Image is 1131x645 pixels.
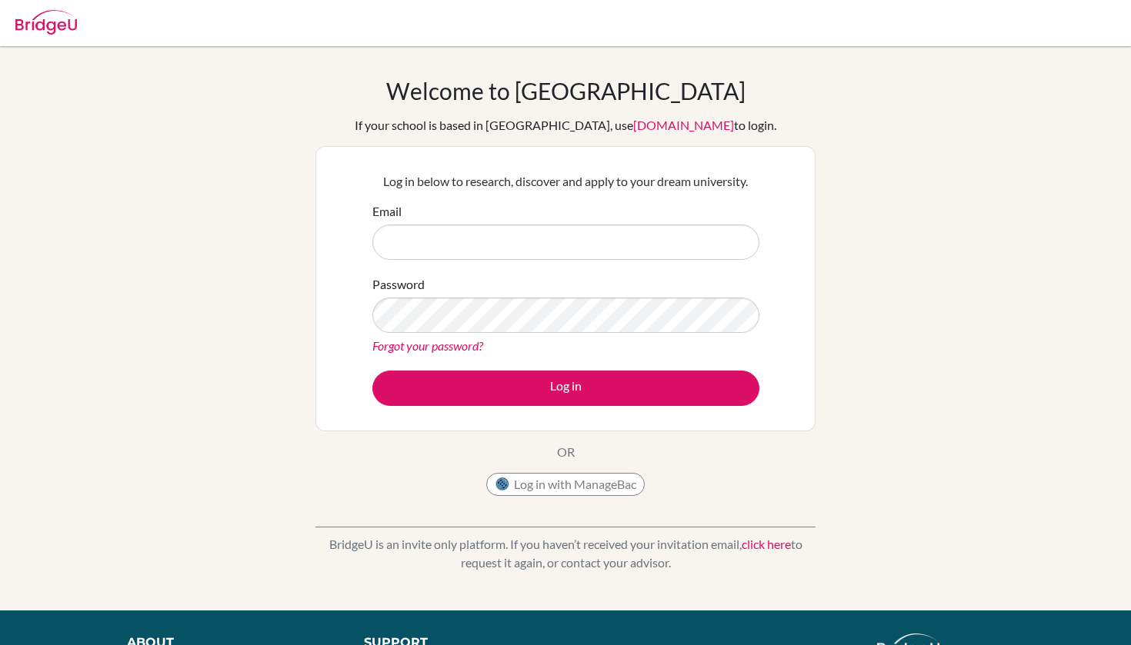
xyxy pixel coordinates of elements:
label: Email [372,202,402,221]
a: [DOMAIN_NAME] [633,118,734,132]
button: Log in with ManageBac [486,473,645,496]
p: Log in below to research, discover and apply to your dream university. [372,172,759,191]
a: click here [742,537,791,551]
p: OR [557,443,575,461]
div: If your school is based in [GEOGRAPHIC_DATA], use to login. [355,116,776,135]
h1: Welcome to [GEOGRAPHIC_DATA] [386,77,746,105]
button: Log in [372,371,759,406]
p: BridgeU is an invite only platform. If you haven’t received your invitation email, to request it ... [315,535,816,572]
label: Password [372,275,425,294]
img: Bridge-U [15,10,77,35]
a: Forgot your password? [372,338,483,353]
